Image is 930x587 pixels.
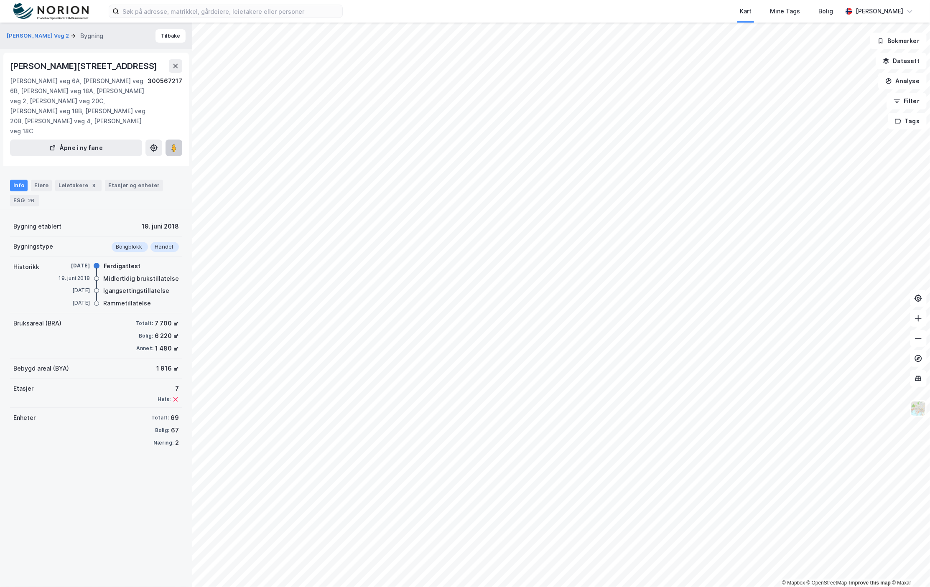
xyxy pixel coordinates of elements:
div: [DATE] [56,262,90,269]
div: Bygning [80,31,103,41]
div: Bebygd areal (BYA) [13,363,69,374]
div: Bygningstype [13,241,53,252]
div: Midlertidig brukstillatelse [103,274,179,284]
img: Z [910,401,926,417]
div: Kontrollprogram for chat [888,547,930,587]
div: Etasjer [13,384,33,394]
div: Mine Tags [770,6,800,16]
div: Totalt: [151,414,169,421]
div: Bolig [818,6,833,16]
div: 69 [171,413,179,423]
div: Kart [740,6,752,16]
div: 2 [175,438,179,448]
iframe: Chat Widget [888,547,930,587]
img: norion-logo.80e7a08dc31c2e691866.png [13,3,89,20]
div: 1 916 ㎡ [156,363,179,374]
div: Eiere [31,180,52,191]
input: Søk på adresse, matrikkel, gårdeiere, leietakere eller personer [119,5,342,18]
div: Bolig: [139,333,153,339]
div: Info [10,180,28,191]
div: Annet: [136,345,153,352]
div: Bygning etablert [13,221,61,231]
div: 7 [158,384,179,394]
div: [DATE] [56,287,90,294]
button: Filter [887,93,927,109]
div: ESG [10,195,39,206]
div: [DATE] [56,299,90,307]
div: Næring: [153,440,173,446]
button: [PERSON_NAME] Veg 2 [7,32,71,40]
a: Improve this map [849,580,891,586]
div: 1 480 ㎡ [155,343,179,353]
div: 7 700 ㎡ [155,318,179,328]
div: 19. juni 2018 [56,274,90,282]
div: 6 220 ㎡ [155,331,179,341]
div: Rammetillatelse [103,298,151,308]
div: Bolig: [155,427,169,434]
button: Analyse [878,73,927,89]
div: 67 [171,425,179,435]
div: [PERSON_NAME] [856,6,903,16]
button: Tags [888,113,927,130]
div: Bruksareal (BRA) [13,318,61,328]
div: 8 [90,181,98,190]
div: Leietakere [55,180,102,191]
div: Historikk [13,262,39,272]
div: [PERSON_NAME] veg 6A, [PERSON_NAME] veg 6B, [PERSON_NAME] veg 18A, [PERSON_NAME] veg 2, [PERSON_N... [10,76,148,136]
div: Etasjer og enheter [108,181,160,189]
a: Mapbox [782,580,805,586]
button: Bokmerker [870,33,927,49]
div: Heis: [158,396,171,403]
div: 26 [26,196,36,205]
div: Totalt: [135,320,153,327]
div: 300567217 [148,76,182,136]
button: Åpne i ny fane [10,140,142,156]
div: Igangsettingstillatelse [103,286,169,296]
div: Enheter [13,413,36,423]
a: OpenStreetMap [807,580,847,586]
div: 19. juni 2018 [142,221,179,231]
div: [PERSON_NAME][STREET_ADDRESS] [10,59,159,73]
div: Ferdigattest [104,261,140,271]
button: Datasett [876,53,927,69]
button: Tilbake [155,29,186,43]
